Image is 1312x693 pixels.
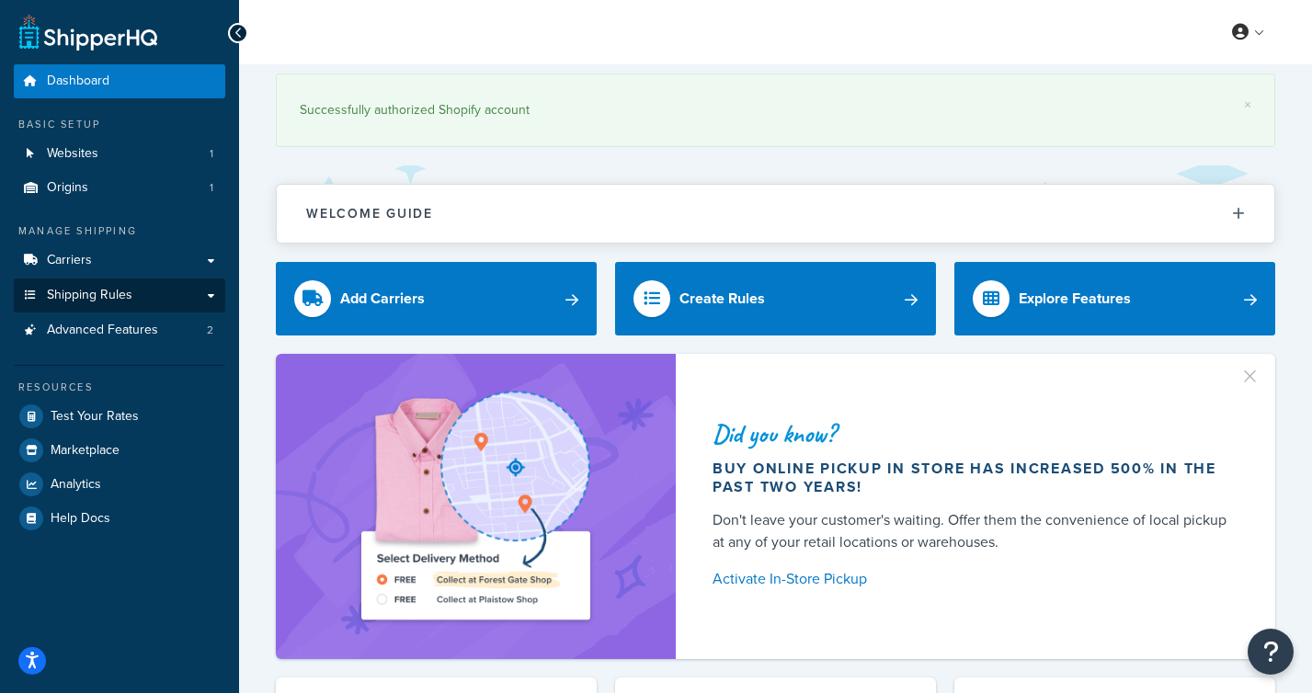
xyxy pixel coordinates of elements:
[14,223,225,239] div: Manage Shipping
[300,97,1251,123] div: Successfully authorized Shopify account
[47,180,88,196] span: Origins
[1248,629,1294,675] button: Open Resource Center
[14,137,225,171] a: Websites1
[14,468,225,501] a: Analytics
[276,262,597,335] a: Add Carriers
[210,146,213,162] span: 1
[14,171,225,205] a: Origins1
[210,180,213,196] span: 1
[14,313,225,347] li: Advanced Features
[14,434,225,467] a: Marketplace
[713,566,1231,592] a: Activate In-Store Pickup
[47,253,92,268] span: Carriers
[51,511,110,527] span: Help Docs
[47,323,158,338] span: Advanced Features
[14,400,225,433] a: Test Your Rates
[47,146,98,162] span: Websites
[207,323,213,338] span: 2
[679,286,765,312] div: Create Rules
[277,185,1274,243] button: Welcome Guide
[51,477,101,493] span: Analytics
[1244,97,1251,112] a: ×
[954,262,1275,335] a: Explore Features
[51,443,120,459] span: Marketplace
[713,421,1231,447] div: Did you know?
[51,409,139,425] span: Test Your Rates
[14,137,225,171] li: Websites
[14,171,225,205] li: Origins
[47,74,109,89] span: Dashboard
[1019,286,1131,312] div: Explore Features
[14,244,225,278] a: Carriers
[340,286,425,312] div: Add Carriers
[14,117,225,132] div: Basic Setup
[14,313,225,347] a: Advanced Features2
[14,64,225,98] a: Dashboard
[14,502,225,535] a: Help Docs
[615,262,936,335] a: Create Rules
[14,278,225,312] a: Shipping Rules
[713,509,1231,553] div: Don't leave your customer's waiting. Offer them the convenience of local pickup at any of your re...
[306,207,433,221] h2: Welcome Guide
[713,460,1231,496] div: Buy online pickup in store has increased 500% in the past two years!
[47,288,132,303] span: Shipping Rules
[14,380,225,395] div: Resources
[309,381,642,631] img: ad-shirt-map-b0359fc47e01cab431d101c4b569394f6a03f54285957d908178d52f29eb9668.png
